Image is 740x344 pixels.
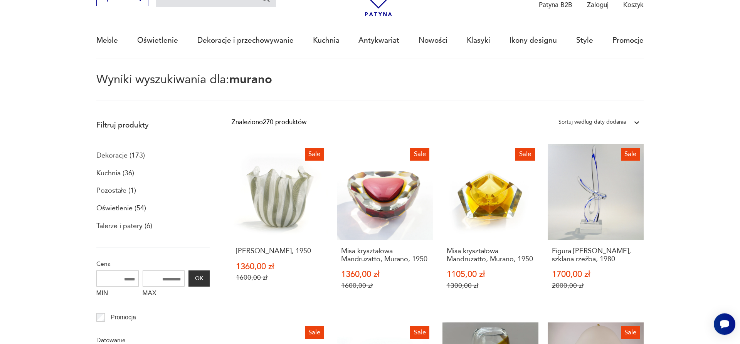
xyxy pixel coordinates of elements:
[587,0,609,9] p: Zaloguj
[236,274,324,282] p: 1600,00 zł
[442,144,538,307] a: SaleMisa kryształowa Mandruzatto, Murano, 1950Misa kryształowa Mandruzatto, Murano, 19501105,00 z...
[341,247,429,263] h3: Misa kryształowa Mandruzatto, Murano, 1950
[539,0,572,9] p: Patyna B2B
[229,71,272,87] span: murano
[197,23,294,58] a: Dekoracje i przechowywanie
[714,313,735,335] iframe: Smartsupp widget button
[467,23,490,58] a: Klasyki
[576,23,593,58] a: Style
[143,287,185,301] label: MAX
[510,23,557,58] a: Ikony designu
[96,184,136,197] a: Pozostałe (1)
[341,282,429,290] p: 1600,00 zł
[232,144,328,307] a: SaleMisa Murano, 1950[PERSON_NAME], 19501360,00 zł1600,00 zł
[558,117,626,127] div: Sortuj według daty dodania
[236,247,324,255] h3: [PERSON_NAME], 1950
[188,270,209,287] button: OK
[96,167,134,180] a: Kuchnia (36)
[236,263,324,271] p: 1360,00 zł
[552,247,640,263] h3: Figura [PERSON_NAME], szklana rzeźba, 1980
[623,0,644,9] p: Koszyk
[96,120,210,130] p: Filtruj produkty
[447,282,535,290] p: 1300,00 zł
[612,23,644,58] a: Promocje
[96,149,145,162] a: Dekoracje (173)
[96,202,146,215] a: Oświetlenie (54)
[232,117,306,127] div: Znaleziono 270 produktów
[96,23,118,58] a: Meble
[111,312,136,322] p: Promocja
[313,23,340,58] a: Kuchnia
[447,270,535,279] p: 1105,00 zł
[137,23,178,58] a: Oświetlenie
[552,270,640,279] p: 1700,00 zł
[552,282,640,290] p: 2000,00 zł
[96,287,139,301] label: MIN
[96,220,152,233] a: Talerze i patery (6)
[548,144,644,307] a: SaleFigura Murano, szklana rzeźba, 1980Figura [PERSON_NAME], szklana rzeźba, 19801700,00 zł2000,0...
[341,270,429,279] p: 1360,00 zł
[358,23,399,58] a: Antykwariat
[96,74,644,101] p: Wyniki wyszukiwania dla:
[419,23,447,58] a: Nowości
[96,259,210,269] p: Cena
[447,247,535,263] h3: Misa kryształowa Mandruzatto, Murano, 1950
[337,144,433,307] a: SaleMisa kryształowa Mandruzatto, Murano, 1950Misa kryształowa Mandruzatto, Murano, 19501360,00 z...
